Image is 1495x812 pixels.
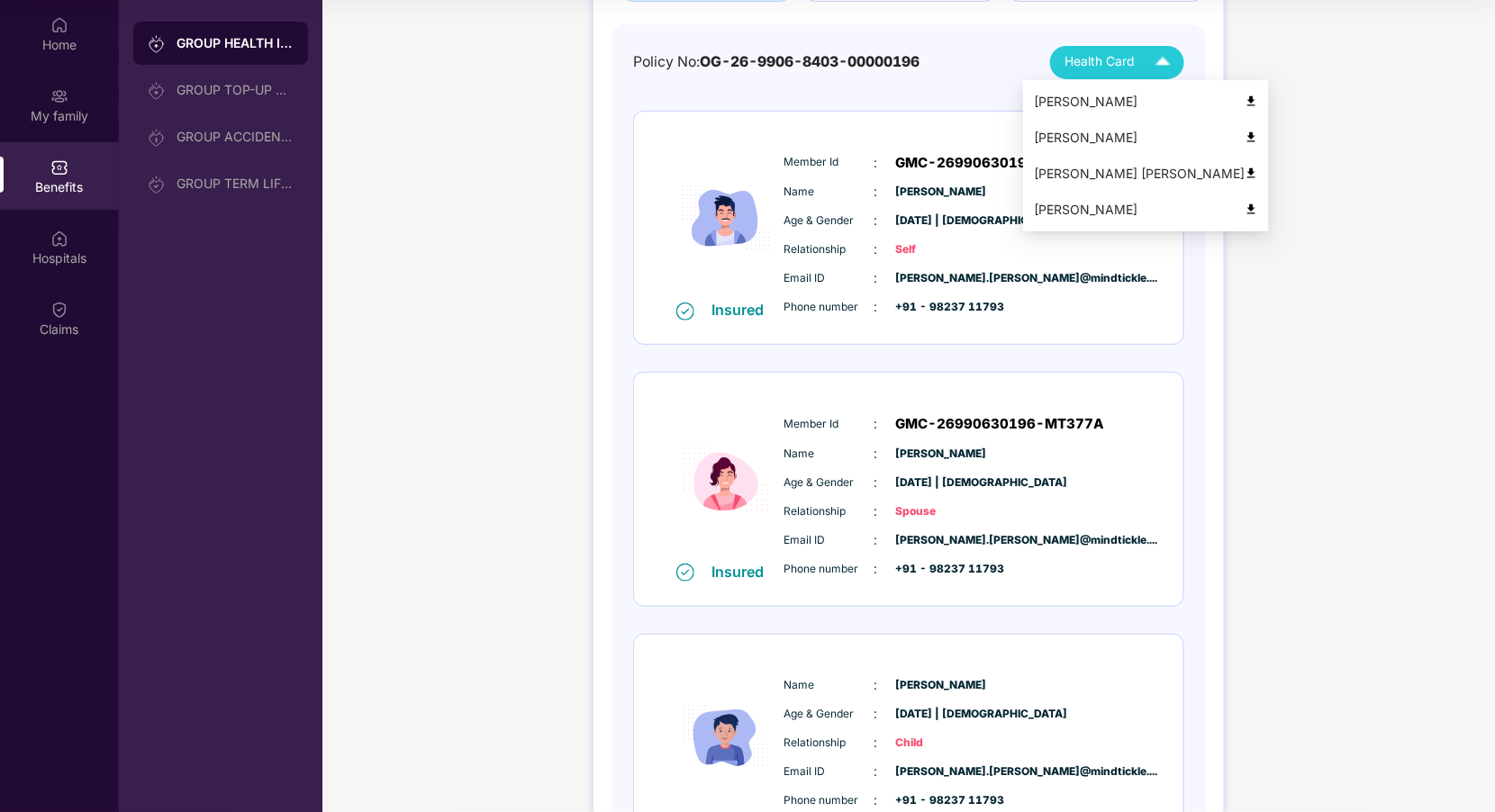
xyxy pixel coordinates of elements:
[633,51,920,74] div: Policy No:
[784,446,874,463] span: Name
[784,561,874,578] span: Phone number
[874,733,878,753] span: :
[784,503,874,520] span: Relationship
[50,158,68,176] img: svg+xml;base64,PHN2ZyBpZD0iQmVuZWZpdHMiIHhtbG5zPSJodHRwOi8vd3d3LnczLm9yZy8yMDAwL3N2ZyIgd2lkdGg9Ij...
[874,473,878,492] span: :
[784,763,874,780] span: Email ID
[896,503,986,520] span: Spouse
[712,301,775,319] div: Insured
[784,735,874,752] span: Relationship
[874,675,878,695] span: :
[1245,95,1258,108] img: svg+xml;base64,PHN2ZyB4bWxucz0iaHR0cDovL3d3dy53My5vcmcvMjAwMC9zdmciIHdpZHRoPSI0OCIgaGVpZ2h0PSI0OC...
[177,176,294,191] div: GROUP TERM LIFE INSURANCE
[148,176,166,194] img: svg+xml;base64,PHN2ZyB3aWR0aD0iMjAiIGhlaWdodD0iMjAiIHZpZXdCb3g9IjAgMCAyMCAyMCIgZmlsbD0ibm9uZSIgeG...
[896,792,986,809] span: +91 - 98237 11793
[148,82,166,100] img: svg+xml;base64,PHN2ZyB3aWR0aD0iMjAiIGhlaWdodD0iMjAiIHZpZXdCb3g9IjAgMCAyMCAyMCIgZmlsbD0ibm9uZSIgeG...
[784,792,874,809] span: Phone number
[874,501,878,521] span: :
[874,704,878,724] span: :
[712,563,775,581] div: Insured
[896,735,986,752] span: Child
[896,299,986,316] span: +91 - 98237 11793
[784,677,874,694] span: Name
[896,706,986,723] span: [DATE] | [DEMOGRAPHIC_DATA]
[1065,52,1134,72] span: Health Card
[177,83,294,97] div: GROUP TOP-UP POLICY
[148,129,166,147] img: svg+xml;base64,PHN2ZyB3aWR0aD0iMjAiIGhlaWdodD0iMjAiIHZpZXdCb3g9IjAgMCAyMCAyMCIgZmlsbD0ibm9uZSIgeG...
[784,474,874,492] span: Age & Gender
[896,184,986,201] span: [PERSON_NAME]
[50,16,68,34] img: svg+xml;base64,PHN2ZyBpZD0iSG9tZSIgeG1sbnM9Imh0dHA6Ly93d3cudzMub3JnLzIwMDAvc3ZnIiB3aWR0aD0iMjAiIG...
[896,532,986,549] span: [PERSON_NAME].[PERSON_NAME]@mindtickle....
[874,444,878,464] span: :
[784,212,874,230] span: Age & Gender
[1034,128,1258,148] div: [PERSON_NAME]
[874,297,878,317] span: :
[1050,46,1184,79] button: Health Card
[874,153,878,173] span: :
[1147,47,1179,78] img: Icuh8uwCUCF+XjCZyLQsAKiDCM9HiE6CMYmKQaPGkZKaA32CAAACiQcFBJY0IsAAAAASUVORK5CYII=
[896,561,986,578] span: +91 - 98237 11793
[177,130,294,144] div: GROUP ACCIDENTAL INSURANCE
[896,270,986,287] span: [PERSON_NAME].[PERSON_NAME]@mindtickle....
[148,35,166,53] img: svg+xml;base64,PHN2ZyB3aWR0aD0iMjAiIGhlaWdodD0iMjAiIHZpZXdCb3g9IjAgMCAyMCAyMCIgZmlsbD0ibm9uZSIgeG...
[784,241,874,258] span: Relationship
[784,299,874,316] span: Phone number
[784,184,874,201] span: Name
[672,136,780,301] img: icon
[1034,92,1258,112] div: [PERSON_NAME]
[784,532,874,549] span: Email ID
[896,152,1094,174] span: GMC-26990630196-MT377
[896,241,986,258] span: Self
[676,564,694,582] img: svg+xml;base64,PHN2ZyB4bWxucz0iaHR0cDovL3d3dy53My5vcmcvMjAwMC9zdmciIHdpZHRoPSIxNiIgaGVpZ2h0PSIxNi...
[672,397,780,562] img: icon
[700,53,920,70] span: OG-26-9906-8403-00000196
[874,559,878,579] span: :
[784,270,874,287] span: Email ID
[896,474,986,492] span: [DATE] | [DEMOGRAPHIC_DATA]
[874,239,878,259] span: :
[50,87,68,105] img: svg+xml;base64,PHN2ZyB3aWR0aD0iMjAiIGhlaWdodD0iMjAiIHZpZXdCb3g9IjAgMCAyMCAyMCIgZmlsbD0ibm9uZSIgeG...
[896,446,986,463] span: [PERSON_NAME]
[1245,203,1258,216] img: svg+xml;base64,PHN2ZyB4bWxucz0iaHR0cDovL3d3dy53My5vcmcvMjAwMC9zdmciIHdpZHRoPSI0OCIgaGVpZ2h0PSI0OC...
[874,182,878,202] span: :
[874,762,878,781] span: :
[784,154,874,171] span: Member Id
[874,530,878,550] span: :
[874,790,878,810] span: :
[874,414,878,434] span: :
[676,302,694,320] img: svg+xml;base64,PHN2ZyB4bWxucz0iaHR0cDovL3d3dy53My5vcmcvMjAwMC9zdmciIHdpZHRoPSIxNiIgaGVpZ2h0PSIxNi...
[50,230,68,248] img: svg+xml;base64,PHN2ZyBpZD0iSG9zcGl0YWxzIiB4bWxucz0iaHR0cDovL3d3dy53My5vcmcvMjAwMC9zdmciIHdpZHRoPS...
[1245,167,1258,180] img: svg+xml;base64,PHN2ZyB4bWxucz0iaHR0cDovL3d3dy53My5vcmcvMjAwMC9zdmciIHdpZHRoPSI0OCIgaGVpZ2h0PSI0OC...
[784,416,874,433] span: Member Id
[50,301,68,319] img: svg+xml;base64,PHN2ZyBpZD0iQ2xhaW0iIHhtbG5zPSJodHRwOi8vd3d3LnczLm9yZy8yMDAwL3N2ZyIgd2lkdGg9IjIwIi...
[874,268,878,288] span: :
[1034,200,1258,220] div: [PERSON_NAME]
[1245,131,1258,144] img: svg+xml;base64,PHN2ZyB4bWxucz0iaHR0cDovL3d3dy53My5vcmcvMjAwMC9zdmciIHdpZHRoPSI0OCIgaGVpZ2h0PSI0OC...
[784,706,874,723] span: Age & Gender
[1034,164,1258,184] div: [PERSON_NAME] [PERSON_NAME]
[874,211,878,230] span: :
[896,763,986,780] span: [PERSON_NAME].[PERSON_NAME]@mindtickle....
[177,34,294,52] div: GROUP HEALTH INSURANCE
[896,677,986,694] span: [PERSON_NAME]
[896,413,1105,435] span: GMC-26990630196-MT377A
[896,212,986,230] span: [DATE] | [DEMOGRAPHIC_DATA]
